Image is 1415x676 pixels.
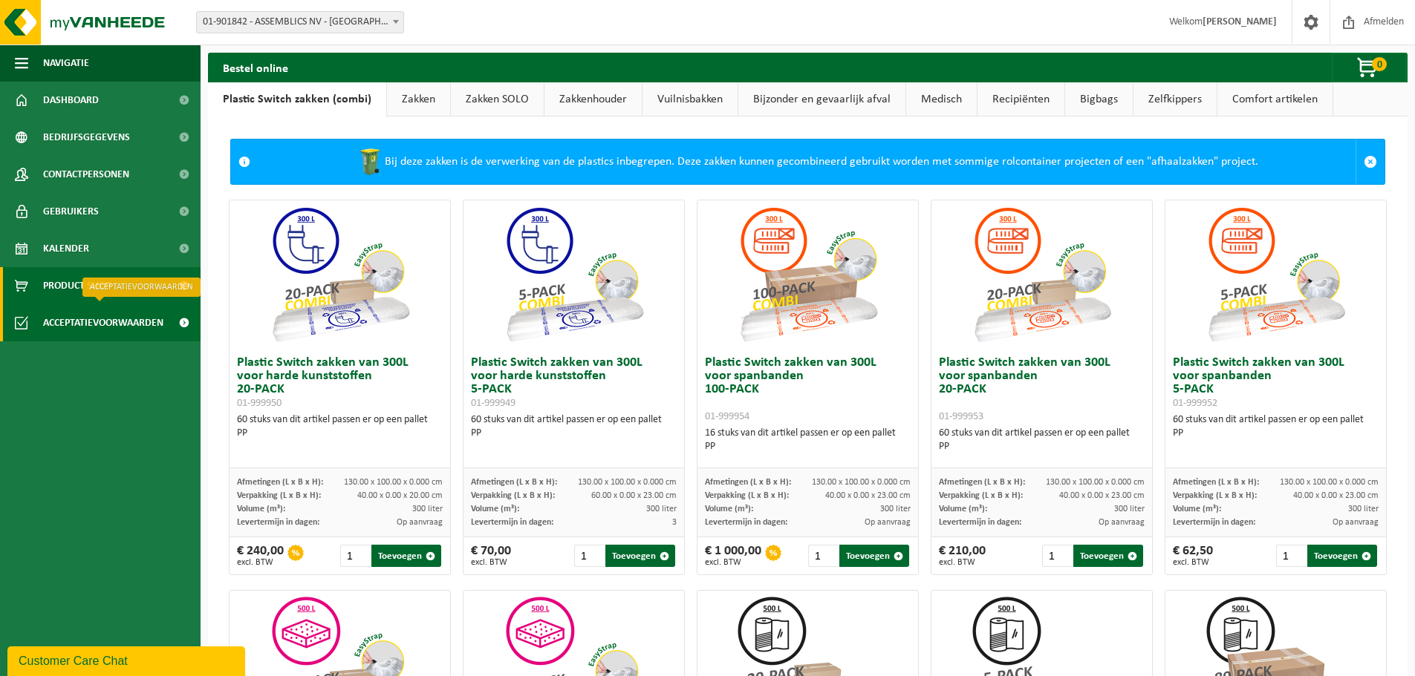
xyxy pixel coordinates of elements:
[451,82,544,117] a: Zakken SOLO
[939,505,987,513] span: Volume (m³):
[839,545,909,567] button: Toevoegen
[808,545,839,567] input: 1
[471,545,511,567] div: € 70,00
[1173,427,1379,440] div: PP
[237,413,443,440] div: 60 stuks van dit artikel passen er op een pallet
[340,545,371,567] input: 1
[812,478,911,487] span: 130.00 x 100.00 x 0.000 cm
[471,413,677,440] div: 60 stuks van dit artikel passen er op een pallet
[544,82,642,117] a: Zakkenhouder
[705,558,761,567] span: excl. BTW
[646,505,677,513] span: 300 liter
[1114,505,1145,513] span: 300 liter
[1173,558,1213,567] span: excl. BTW
[1173,356,1379,410] h3: Plastic Switch zakken van 300L voor spanbanden 5-PACK
[471,356,677,410] h3: Plastic Switch zakken van 300L voor harde kunststoffen 5-PACK
[237,356,443,410] h3: Plastic Switch zakken van 300L voor harde kunststoffen 20-PACK
[939,440,1145,453] div: PP
[738,82,905,117] a: Bijzonder en gevaarlijk afval
[43,230,89,267] span: Kalender
[705,518,787,527] span: Levertermijn in dagen:
[43,82,99,119] span: Dashboard
[1046,478,1145,487] span: 130.00 x 100.00 x 0.000 cm
[237,478,323,487] span: Afmetingen (L x B x H):
[237,545,284,567] div: € 240,00
[574,545,605,567] input: 1
[43,156,129,193] span: Contactpersonen
[734,200,882,349] img: 01-999954
[939,518,1021,527] span: Levertermijn in dagen:
[1372,57,1387,71] span: 0
[825,491,911,500] span: 40.00 x 0.00 x 23.00 cm
[705,427,911,453] div: 16 stuks van dit artikel passen er op een pallet
[1173,505,1221,513] span: Volume (m³):
[196,11,404,33] span: 01-901842 - ASSEMBLICS NV - HARELBEKE
[1332,53,1406,82] button: 0
[500,200,648,349] img: 01-999949
[1356,140,1385,184] a: Sluit melding
[1173,413,1379,440] div: 60 stuks van dit artikel passen er op een pallet
[208,53,303,82] h2: Bestel online
[471,558,511,567] span: excl. BTW
[705,478,791,487] span: Afmetingen (L x B x H):
[471,491,555,500] span: Verpakking (L x B x H):
[1293,491,1379,500] span: 40.00 x 0.00 x 23.00 cm
[237,558,284,567] span: excl. BTW
[939,478,1025,487] span: Afmetingen (L x B x H):
[1203,16,1277,27] strong: [PERSON_NAME]
[705,440,911,453] div: PP
[237,518,319,527] span: Levertermijn in dagen:
[1276,545,1307,567] input: 1
[643,82,738,117] a: Vuilnisbakken
[1348,505,1379,513] span: 300 liter
[705,505,753,513] span: Volume (m³):
[258,140,1356,184] div: Bij deze zakken is de verwerking van de plastics inbegrepen. Deze zakken kunnen gecombineerd gebr...
[705,411,749,422] span: 01-999954
[1173,518,1255,527] span: Levertermijn in dagen:
[1065,82,1133,117] a: Bigbags
[237,427,443,440] div: PP
[1099,518,1145,527] span: Op aanvraag
[471,427,677,440] div: PP
[906,82,977,117] a: Medisch
[1202,200,1350,349] img: 01-999952
[939,356,1145,423] h3: Plastic Switch zakken van 300L voor spanbanden 20-PACK
[605,545,675,567] button: Toevoegen
[471,518,553,527] span: Levertermijn in dagen:
[237,491,321,500] span: Verpakking (L x B x H):
[1173,478,1259,487] span: Afmetingen (L x B x H):
[705,545,761,567] div: € 1 000,00
[371,545,441,567] button: Toevoegen
[591,491,677,500] span: 60.00 x 0.00 x 23.00 cm
[43,119,130,156] span: Bedrijfsgegevens
[1280,478,1379,487] span: 130.00 x 100.00 x 0.000 cm
[197,12,403,33] span: 01-901842 - ASSEMBLICS NV - HARELBEKE
[939,558,986,567] span: excl. BTW
[237,505,285,513] span: Volume (m³):
[1333,518,1379,527] span: Op aanvraag
[578,478,677,487] span: 130.00 x 100.00 x 0.000 cm
[705,491,789,500] span: Verpakking (L x B x H):
[978,82,1064,117] a: Recipiënten
[266,200,414,349] img: 01-999950
[1073,545,1143,567] button: Toevoegen
[43,304,163,341] span: Acceptatievoorwaarden
[1173,545,1213,567] div: € 62,50
[387,82,450,117] a: Zakken
[355,147,385,177] img: WB-0240-HPE-GN-50.png
[43,267,111,304] span: Product Shop
[397,518,443,527] span: Op aanvraag
[939,545,986,567] div: € 210,00
[1059,491,1145,500] span: 40.00 x 0.00 x 23.00 cm
[939,491,1023,500] span: Verpakking (L x B x H):
[880,505,911,513] span: 300 liter
[43,193,99,230] span: Gebruikers
[344,478,443,487] span: 130.00 x 100.00 x 0.000 cm
[412,505,443,513] span: 300 liter
[7,643,248,676] iframe: chat widget
[968,200,1116,349] img: 01-999953
[1042,545,1073,567] input: 1
[939,411,983,422] span: 01-999953
[237,398,282,409] span: 01-999950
